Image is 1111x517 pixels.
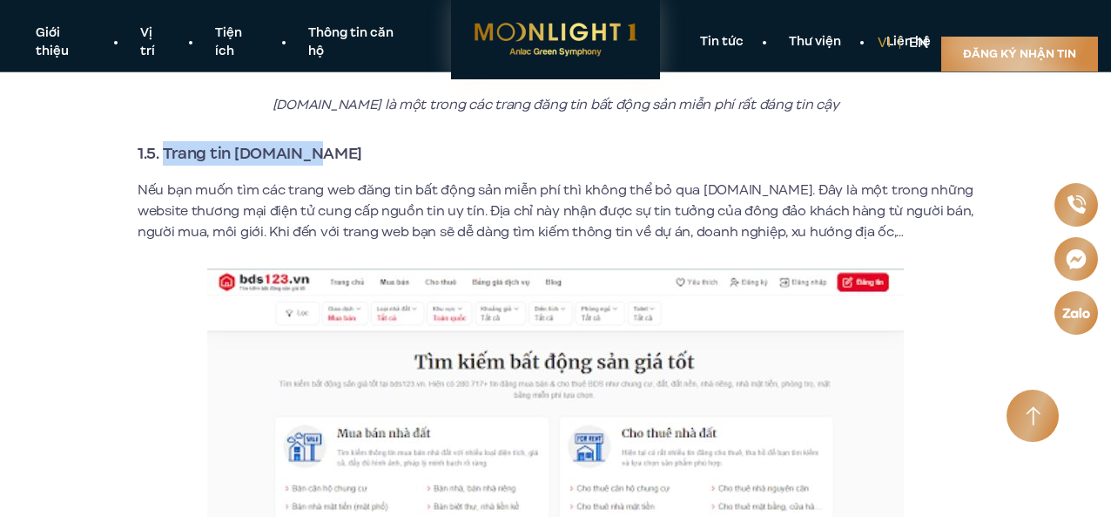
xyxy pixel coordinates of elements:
[1065,248,1087,269] img: Messenger icon
[138,142,362,165] strong: 1.5. Trang tin [DOMAIN_NAME]
[1061,307,1091,318] img: Zalo icon
[118,24,192,61] a: Vị trí
[138,180,973,242] p: Nếu bạn muốn tìm các trang web đăng tin bất động sản miễn phí thì không thể bỏ qua [DOMAIN_NAME]....
[677,33,766,51] a: Tin tức
[1026,406,1040,426] img: Arrow icon
[1067,195,1086,214] img: Phone icon
[286,24,434,61] a: Thông tin căn hộ
[273,95,838,114] em: [DOMAIN_NAME] là một trong các trang đăng tin bất động sản miễn phí rất đáng tin cậy
[766,33,864,51] a: Thư viện
[941,37,1098,71] a: Đăng ký nhận tin
[13,24,118,61] a: Giới thiệu
[192,24,286,61] a: Tiện ích
[878,33,891,52] a: vi
[864,33,953,51] a: Liên hệ
[909,33,928,52] a: en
